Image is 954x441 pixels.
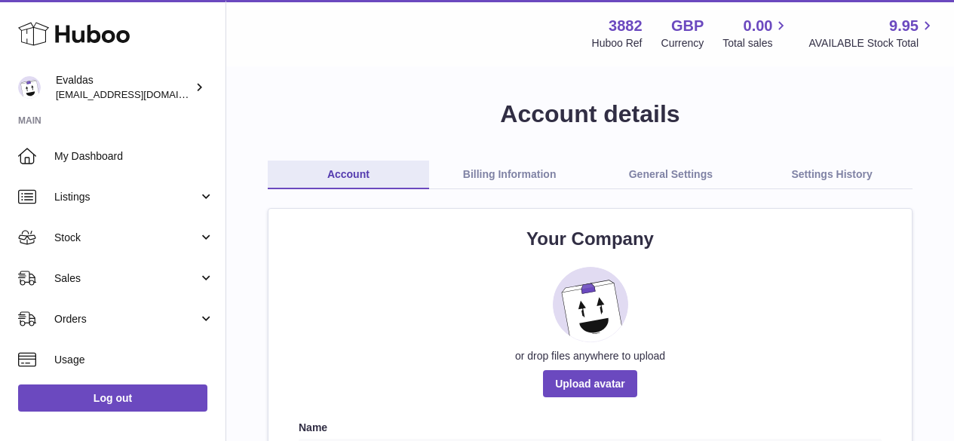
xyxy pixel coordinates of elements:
span: Orders [54,312,198,326]
img: internalAdmin-3882@internal.huboo.com [18,76,41,99]
img: placeholder_image.svg [553,267,628,342]
a: Log out [18,384,207,412]
span: 0.00 [744,16,773,36]
span: Sales [54,271,198,286]
strong: 3882 [609,16,643,36]
a: Account [268,161,429,189]
h2: Your Company [299,227,882,251]
div: Evaldas [56,73,192,102]
span: Listings [54,190,198,204]
a: 9.95 AVAILABLE Stock Total [808,16,936,51]
span: Usage [54,353,214,367]
h1: Account details [250,98,930,130]
a: Billing Information [429,161,590,189]
span: Total sales [722,36,790,51]
span: Stock [54,231,198,245]
span: [EMAIL_ADDRESS][DOMAIN_NAME] [56,88,222,100]
a: General Settings [590,161,752,189]
span: My Dashboard [54,149,214,164]
span: Upload avatar [543,370,637,397]
span: AVAILABLE Stock Total [808,36,936,51]
div: or drop files anywhere to upload [299,349,882,363]
div: Currency [661,36,704,51]
label: Name [299,421,882,435]
a: 0.00 Total sales [722,16,790,51]
strong: GBP [671,16,704,36]
div: Huboo Ref [592,36,643,51]
span: 9.95 [889,16,919,36]
a: Settings History [751,161,913,189]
